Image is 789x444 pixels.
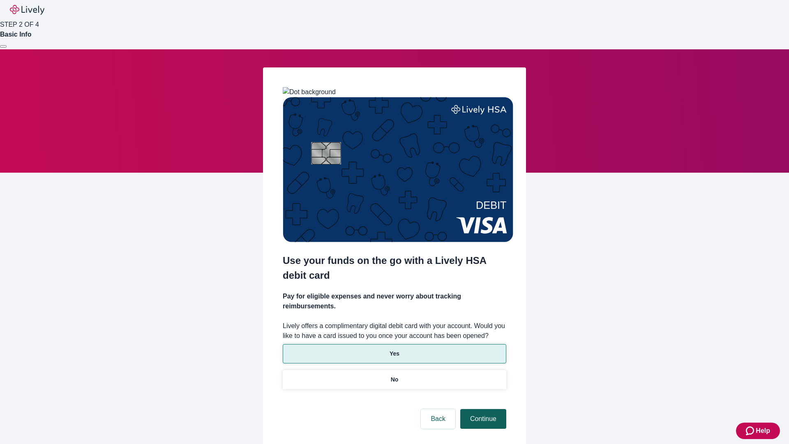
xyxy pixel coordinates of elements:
[736,423,780,439] button: Zendesk support iconHelp
[283,321,506,341] label: Lively offers a complimentary digital debit card with your account. Would you like to have a card...
[283,97,513,242] img: Debit card
[391,375,399,384] p: No
[390,349,399,358] p: Yes
[283,253,506,283] h2: Use your funds on the go with a Lively HSA debit card
[283,344,506,363] button: Yes
[746,426,756,436] svg: Zendesk support icon
[421,409,455,429] button: Back
[283,370,506,389] button: No
[283,291,506,311] h4: Pay for eligible expenses and never worry about tracking reimbursements.
[283,87,336,97] img: Dot background
[10,5,44,15] img: Lively
[756,426,770,436] span: Help
[460,409,506,429] button: Continue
